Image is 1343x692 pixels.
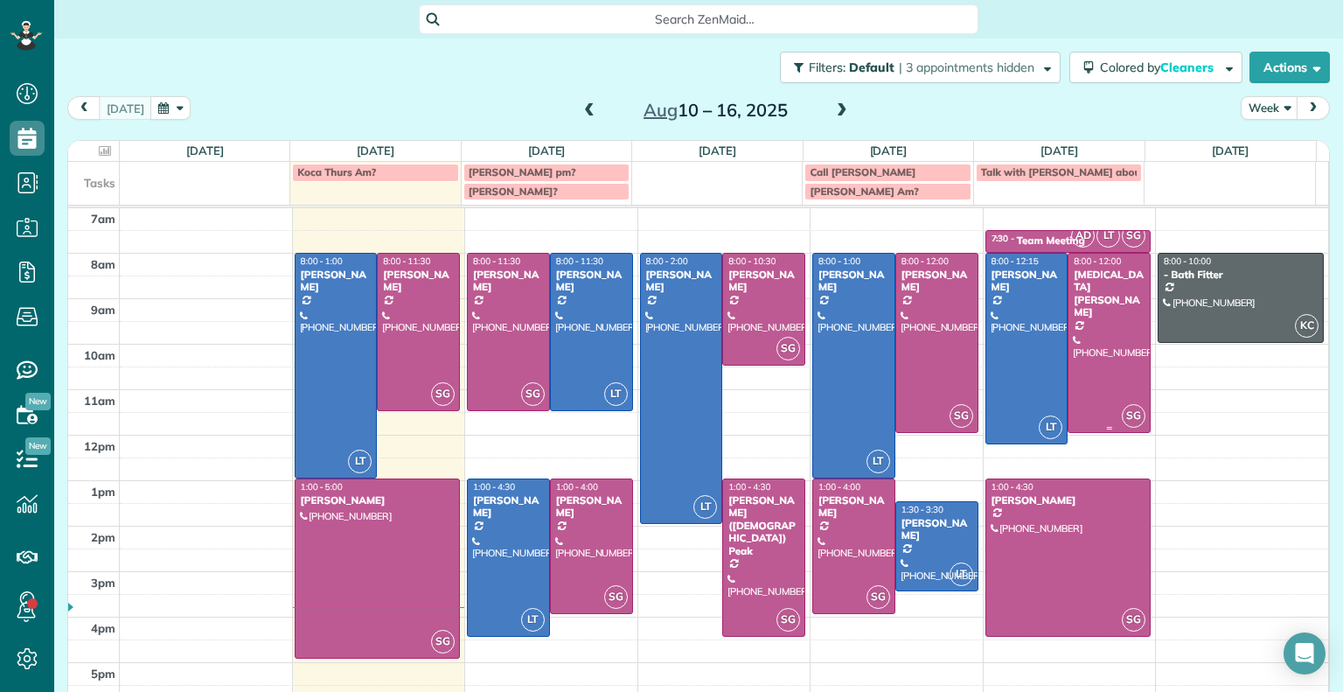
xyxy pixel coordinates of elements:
[521,608,545,632] span: LT
[1017,234,1085,247] div: Team Meeting
[91,212,115,226] span: 7am
[645,269,718,294] div: [PERSON_NAME]
[776,337,800,360] span: SG
[1122,608,1145,632] span: SG
[776,608,800,632] span: SG
[809,59,845,75] span: Filters:
[473,255,520,267] span: 8:00 - 11:30
[604,585,628,609] span: SG
[1069,52,1242,83] button: Colored byCleaners
[901,517,973,542] div: [PERSON_NAME]
[771,52,1061,83] a: Filters: Default | 3 appointments hidden
[301,481,343,493] span: 1:00 - 5:00
[1040,143,1078,157] a: [DATE]
[1096,224,1120,248] span: LT
[297,165,376,178] span: Koca Thurs Am?
[901,255,949,267] span: 8:00 - 12:00
[473,481,515,493] span: 1:00 - 4:30
[693,495,717,519] span: LT
[604,382,628,406] span: LT
[1212,143,1249,157] a: [DATE]
[555,269,628,294] div: [PERSON_NAME]
[728,255,776,267] span: 8:00 - 10:30
[521,382,545,406] span: SG
[992,481,1033,493] span: 1:00 - 4:30
[186,143,224,157] a: [DATE]
[469,165,576,178] span: [PERSON_NAME] pm?
[84,439,115,453] span: 12pm
[1249,52,1330,83] button: Actions
[472,269,545,294] div: [PERSON_NAME]
[469,185,558,198] span: [PERSON_NAME]?
[91,485,115,499] span: 1pm
[348,450,372,473] span: LT
[556,481,598,493] span: 1:00 - 4:00
[644,99,678,121] span: Aug
[899,59,1034,75] span: | 3 appointments hidden
[84,348,115,362] span: 10am
[1163,269,1319,281] div: - Bath Fitter
[472,494,545,520] div: [PERSON_NAME]
[818,481,860,493] span: 1:00 - 4:00
[810,165,915,178] span: Call [PERSON_NAME]
[866,450,890,473] span: LT
[555,494,628,520] div: [PERSON_NAME]
[91,576,115,590] span: 3pm
[727,494,800,557] div: [PERSON_NAME] ([DEMOGRAPHIC_DATA]) Peak
[981,165,1228,178] span: Talk with [PERSON_NAME] about her new address
[849,59,895,75] span: Default
[1039,416,1062,439] span: LT
[91,667,115,681] span: 5pm
[1122,404,1145,428] span: SG
[991,494,1146,507] div: [PERSON_NAME]
[992,255,1039,267] span: 8:00 - 12:15
[870,143,908,157] a: [DATE]
[301,255,343,267] span: 8:00 - 1:00
[1074,255,1121,267] span: 8:00 - 12:00
[780,52,1061,83] button: Filters: Default | 3 appointments hidden
[431,630,455,654] span: SG
[1073,269,1145,319] div: [MEDICAL_DATA][PERSON_NAME]
[1071,224,1095,248] span: AD
[991,269,1063,294] div: [PERSON_NAME]
[810,185,918,198] span: [PERSON_NAME] Am?
[606,101,825,120] h2: 10 – 16, 2025
[950,404,973,428] span: SG
[528,143,566,157] a: [DATE]
[901,504,943,515] span: 1:30 - 3:30
[1100,59,1220,75] span: Colored by
[300,494,456,507] div: [PERSON_NAME]
[1164,255,1211,267] span: 8:00 - 10:00
[646,255,688,267] span: 8:00 - 2:00
[699,143,736,157] a: [DATE]
[556,255,603,267] span: 8:00 - 11:30
[383,255,430,267] span: 8:00 - 11:30
[727,269,800,294] div: [PERSON_NAME]
[1160,59,1216,75] span: Cleaners
[818,494,890,520] div: [PERSON_NAME]
[67,96,101,120] button: prev
[1241,96,1298,120] button: Week
[431,382,455,406] span: SG
[901,269,973,294] div: [PERSON_NAME]
[91,530,115,544] span: 2pm
[25,393,51,410] span: New
[728,481,770,493] span: 1:00 - 4:30
[950,563,973,586] span: LT
[99,96,152,120] button: [DATE]
[357,143,394,157] a: [DATE]
[1295,314,1319,338] span: KC
[300,269,372,294] div: [PERSON_NAME]
[818,255,860,267] span: 8:00 - 1:00
[1284,633,1326,675] div: Open Intercom Messenger
[91,303,115,317] span: 9am
[91,621,115,635] span: 4pm
[84,394,115,408] span: 11am
[866,585,890,609] span: SG
[818,269,890,294] div: [PERSON_NAME]
[25,437,51,455] span: New
[382,269,455,294] div: [PERSON_NAME]
[1122,224,1145,248] span: SG
[1297,96,1330,120] button: next
[91,257,115,271] span: 8am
